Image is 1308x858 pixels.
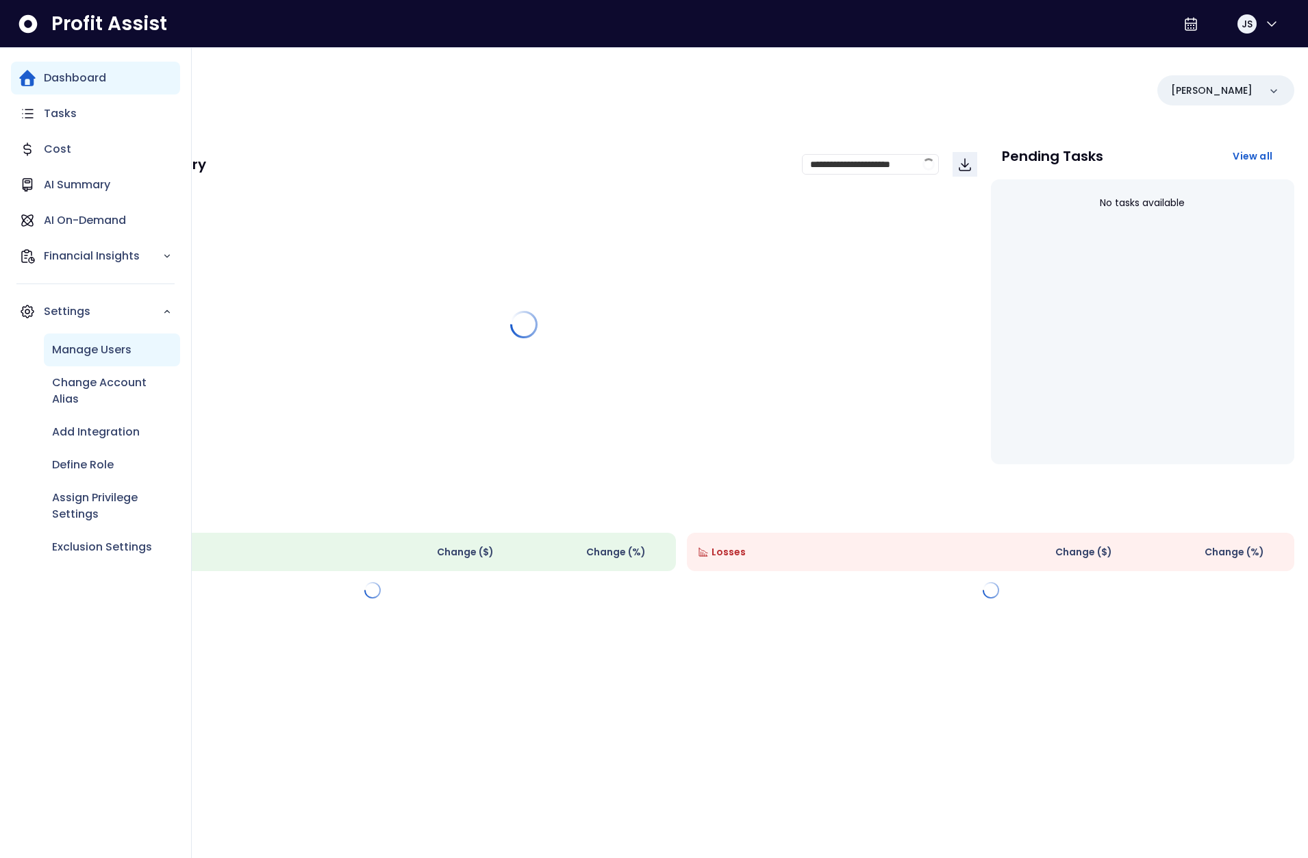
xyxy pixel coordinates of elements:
div: No tasks available [1002,185,1284,221]
p: Dashboard [44,70,106,86]
span: Change ( $ ) [1055,545,1112,559]
p: Exclusion Settings [52,539,152,555]
p: Financial Insights [44,248,162,264]
p: AI Summary [44,177,110,193]
span: View all [1233,149,1272,163]
p: Wins & Losses [68,503,1294,516]
p: Add Integration [52,424,140,440]
p: Pending Tasks [1002,149,1103,163]
p: Settings [44,303,162,320]
button: Download [953,152,977,177]
p: Cost [44,141,71,157]
p: Assign Privilege Settings [52,490,172,522]
p: Change Account Alias [52,375,172,407]
span: JS [1242,17,1253,31]
span: Profit Assist [51,12,167,36]
p: Tasks [44,105,77,122]
span: Change (%) [1205,545,1264,559]
span: Losses [712,545,746,559]
p: Define Role [52,457,114,473]
span: Change (%) [586,545,646,559]
span: Change ( $ ) [437,545,494,559]
p: Manage Users [52,342,131,358]
p: AI On-Demand [44,212,126,229]
p: [PERSON_NAME] [1171,84,1253,98]
button: View all [1222,144,1283,168]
